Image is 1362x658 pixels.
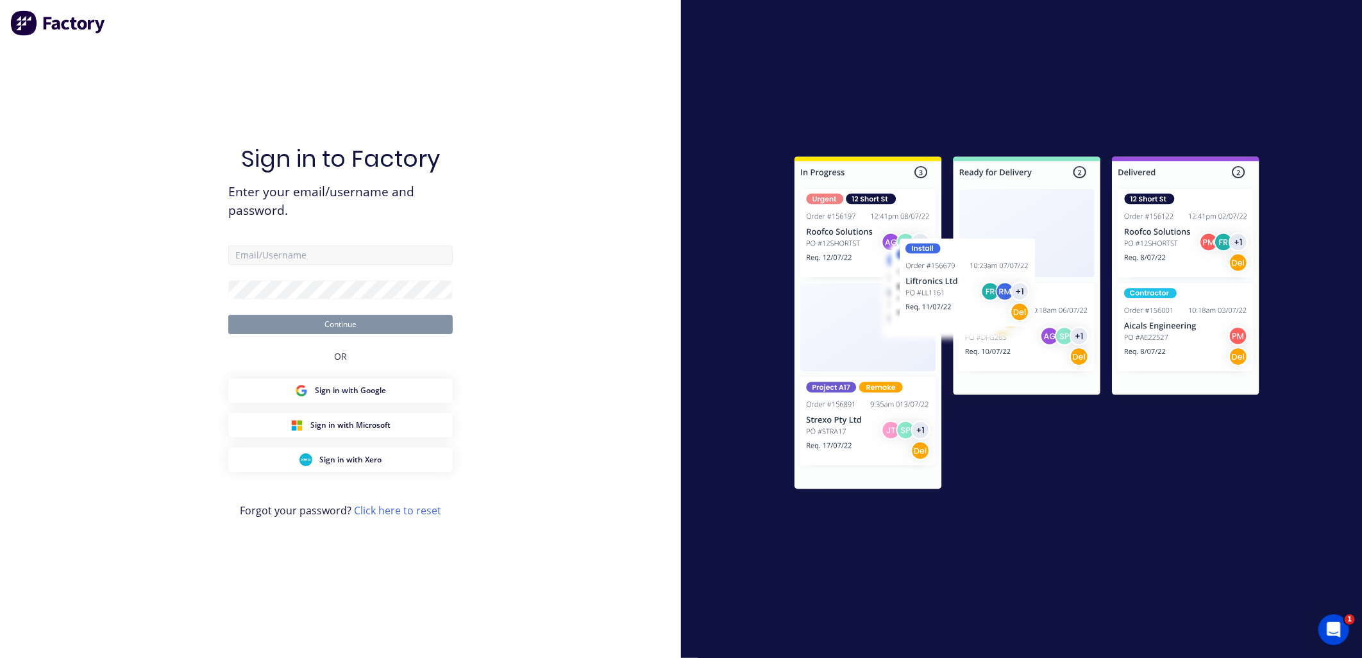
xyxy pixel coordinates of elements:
[228,413,453,437] button: Microsoft Sign inSign in with Microsoft
[228,448,453,472] button: Xero Sign inSign in with Xero
[311,419,391,431] span: Sign in with Microsoft
[228,183,453,220] span: Enter your email/username and password.
[241,145,440,173] h1: Sign in to Factory
[240,503,441,518] span: Forgot your password?
[1345,614,1355,625] span: 1
[290,419,303,432] img: Microsoft Sign in
[320,454,382,466] span: Sign in with Xero
[1318,614,1349,645] iframe: Intercom live chat
[228,315,453,334] button: Continue
[299,453,312,466] img: Xero Sign in
[766,131,1288,519] img: Sign in
[295,384,308,397] img: Google Sign in
[315,385,387,396] span: Sign in with Google
[228,378,453,403] button: Google Sign inSign in with Google
[354,503,441,518] a: Click here to reset
[228,246,453,265] input: Email/Username
[334,334,347,378] div: OR
[10,10,106,36] img: Factory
